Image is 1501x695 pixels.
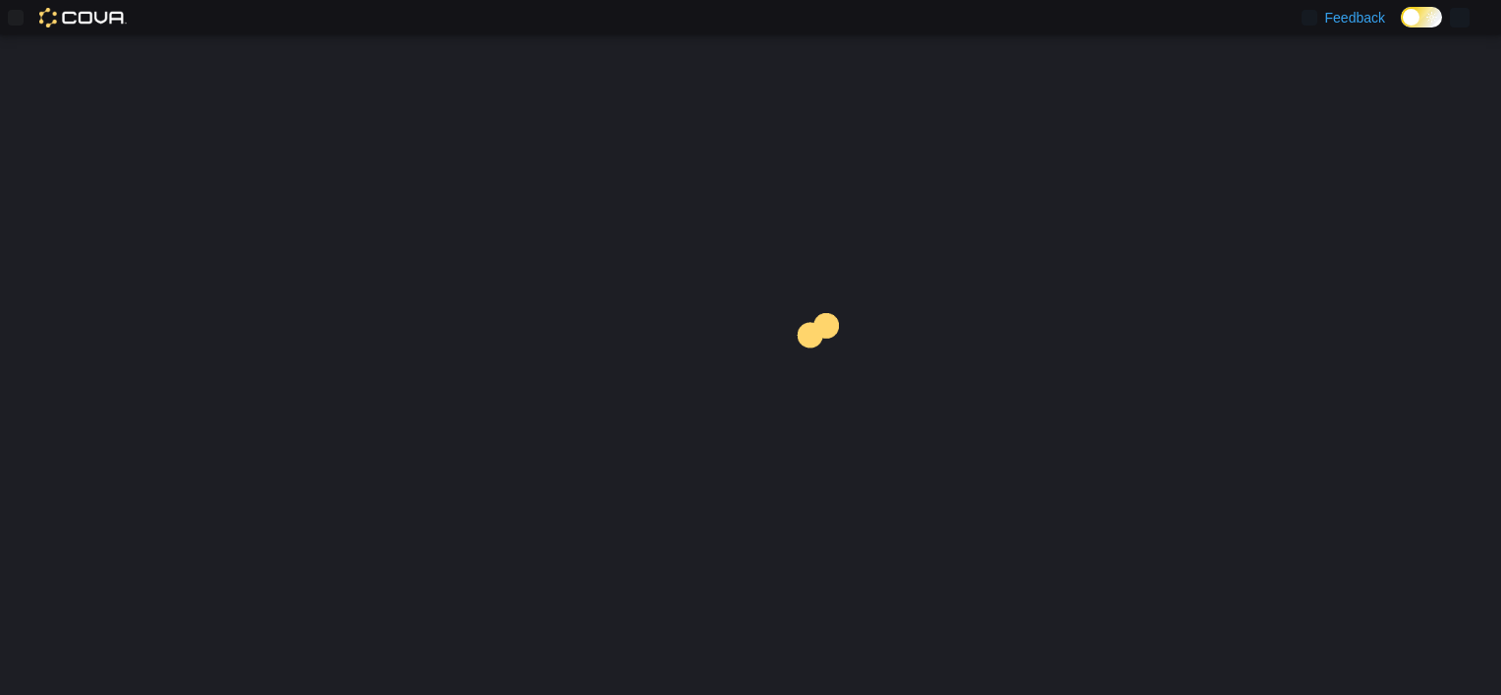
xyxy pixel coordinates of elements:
span: Feedback [1325,8,1385,27]
input: Dark Mode [1401,7,1442,27]
img: cova-loader [750,298,898,446]
span: Dark Mode [1401,27,1402,28]
img: Cova [39,8,127,27]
